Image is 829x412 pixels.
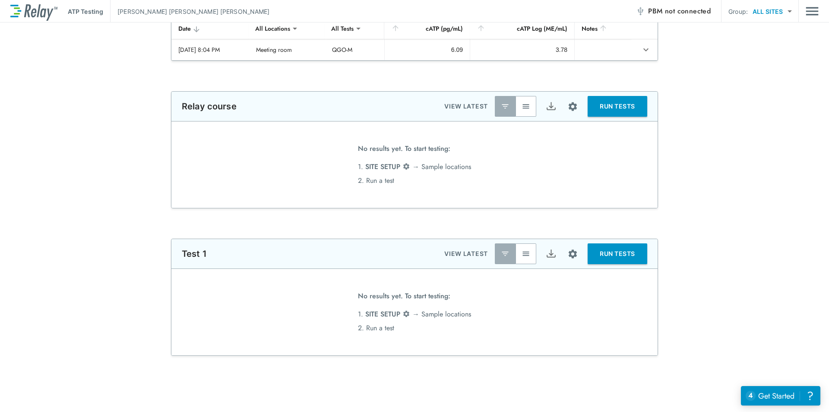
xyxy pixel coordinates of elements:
img: View All [522,249,530,258]
p: ATP Testing [68,7,103,16]
span: No results yet. To start testing: [358,289,450,307]
span: No results yet. To start testing: [358,142,450,160]
li: 1. → Sample locations [358,307,471,321]
img: Settings Icon [567,249,578,259]
button: RUN TESTS [588,96,647,117]
img: Settings Icon [567,101,578,112]
div: All Locations [249,20,296,37]
button: Site setup [561,243,584,265]
img: Drawer Icon [806,3,819,19]
p: Group: [728,7,748,16]
li: 2. Run a test [358,174,471,188]
img: Offline Icon [636,7,645,16]
button: Site setup [561,95,584,118]
div: Notes [582,23,624,34]
button: Export [541,243,561,264]
td: QGO-M [325,39,384,60]
p: Test 1 [182,249,207,259]
button: PBM not connected [633,3,714,20]
p: VIEW LATEST [444,249,488,259]
img: Latest [501,102,509,111]
img: Latest [501,249,509,258]
li: 1. → Sample locations [358,160,471,174]
span: not connected [665,6,711,16]
button: Export [541,96,561,117]
button: Main menu [806,3,819,19]
td: Meeting room [249,39,325,60]
div: 6.09 [392,45,463,54]
li: 2. Run a test [358,321,471,335]
img: LuminUltra Relay [10,2,57,21]
th: Date [171,18,249,39]
img: View All [522,102,530,111]
img: Export Icon [546,101,557,112]
div: [DATE] 8:04 PM [178,45,242,54]
span: PBM [648,5,711,17]
span: SITE SETUP [365,309,400,319]
p: [PERSON_NAME] [PERSON_NAME] [PERSON_NAME] [117,7,269,16]
img: Export Icon [546,249,557,259]
p: VIEW LATEST [444,101,488,112]
iframe: Resource center [741,386,820,406]
img: Settings Icon [402,163,410,170]
div: 3.78 [477,45,567,54]
p: Relay course [182,101,237,112]
div: cATP Log (ME/mL) [477,23,567,34]
img: Settings Icon [402,310,410,318]
span: SITE SETUP [365,162,400,172]
button: expand row [639,42,653,57]
table: sticky table [171,18,658,61]
div: All Tests [325,20,360,37]
button: RUN TESTS [588,243,647,264]
div: cATP (pg/mL) [391,23,463,34]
